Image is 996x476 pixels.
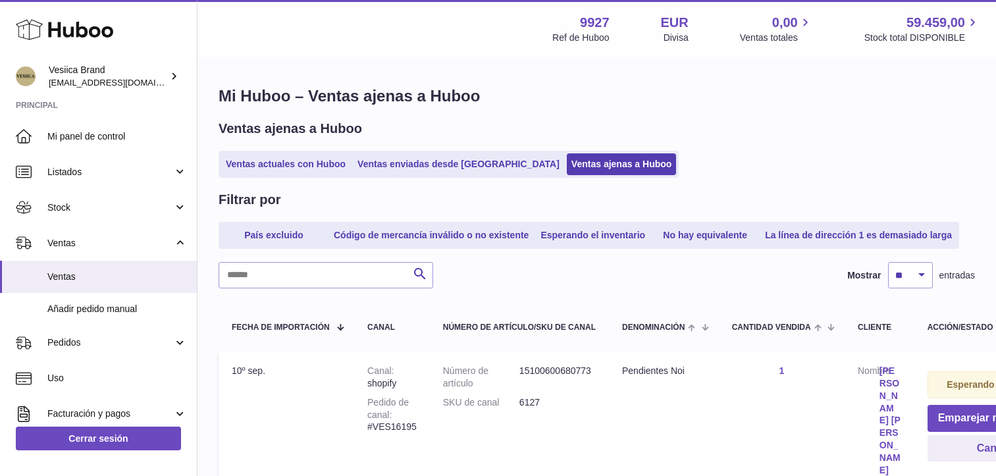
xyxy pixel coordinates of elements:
h2: Filtrar por [219,191,280,209]
a: Ventas actuales con Huboo [221,153,350,175]
span: Stock [47,201,173,214]
div: Número de artículo/SKU de canal [443,323,596,332]
span: Pedidos [47,336,173,349]
span: Mi panel de control [47,130,187,143]
span: Facturación y pagos [47,408,173,420]
a: 0,00 Ventas totales [740,14,813,44]
a: 59.459,00 Stock total DISPONIBLE [864,14,980,44]
strong: EUR [661,14,689,32]
a: País excluido [221,225,327,246]
img: logistic@vesiica.com [16,66,36,86]
a: La línea de dirección 1 es demasiado larga [760,225,957,246]
div: #VES16195 [367,396,417,434]
div: shopify [367,365,417,390]
label: Mostrar [847,269,881,282]
a: Ventas ajenas a Huboo [567,153,677,175]
strong: Canal [367,365,394,376]
div: Vesiica Brand [49,64,167,89]
a: Esperando el inventario [536,225,650,246]
div: Pendientes Noi [622,365,706,377]
span: Listados [47,166,173,178]
dt: Número de artículo [443,365,519,390]
a: 1 [779,365,784,376]
h2: Ventas ajenas a Huboo [219,120,362,138]
dd: 6127 [519,396,596,409]
dd: 15100600680773 [519,365,596,390]
div: Ref de Huboo [552,32,609,44]
span: Añadir pedido manual [47,303,187,315]
a: Cerrar sesión [16,427,181,450]
span: Fecha de importación [232,323,330,332]
h1: Mi Huboo – Ventas ajenas a Huboo [219,86,975,107]
div: Cliente [858,323,901,332]
strong: Pedido de canal [367,397,409,420]
strong: 9927 [580,14,610,32]
div: Divisa [664,32,689,44]
div: Canal [367,323,417,332]
span: entradas [939,269,975,282]
span: 0,00 [772,14,798,32]
span: Cantidad vendida [732,323,811,332]
span: Ventas [47,237,173,250]
span: Uso [47,372,187,384]
a: Ventas enviadas desde [GEOGRAPHIC_DATA] [353,153,564,175]
span: Ventas [47,271,187,283]
a: Código de mercancía inválido o no existente [329,225,533,246]
span: 59.459,00 [906,14,965,32]
span: Stock total DISPONIBLE [864,32,980,44]
a: No hay equivalente [652,225,758,246]
span: Denominación [622,323,685,332]
span: Ventas totales [740,32,813,44]
span: [EMAIL_ADDRESS][DOMAIN_NAME] [49,77,194,88]
dt: SKU de canal [443,396,519,409]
